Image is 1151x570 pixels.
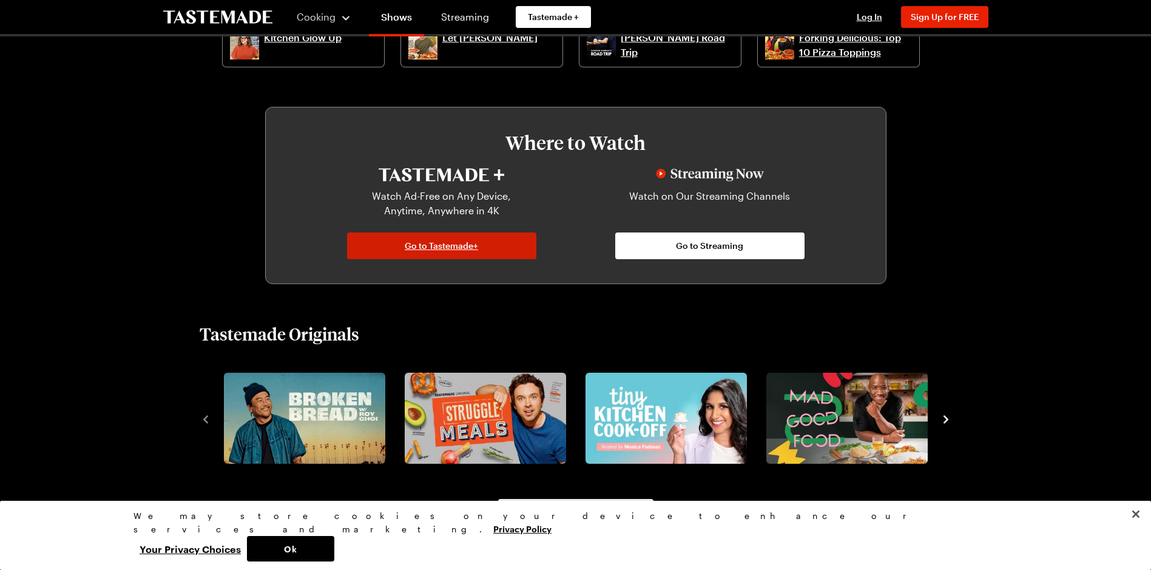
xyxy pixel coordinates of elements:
[940,411,952,426] button: navigate to next item
[133,536,247,562] button: Your Privacy Choices
[133,509,1007,562] div: Privacy
[799,30,912,59] a: Forking Delicious: Top 10 Pizza Toppings
[405,240,478,252] span: Go to Tastemade+
[498,499,653,526] a: View All Shows
[400,369,581,467] div: 2 / 8
[354,189,529,218] p: Watch Ad-Free on Any Device, Anytime, Anywhere in 4K
[302,132,849,154] h3: Where to Watch
[369,2,424,36] a: Shows
[442,30,555,59] a: Let [PERSON_NAME]
[163,10,272,24] a: To Tastemade Home Page
[583,373,744,464] a: Tiny Kitchen Cook-Off
[764,373,925,464] a: Mad Good Food
[857,12,882,22] span: Log In
[761,369,942,467] div: 4 / 8
[379,168,504,182] img: Tastemade+
[224,373,385,464] img: Broken Bread
[405,373,566,464] img: Struggle Meals
[133,509,1007,536] div: We may store cookies on your device to enhance our services and marketing.
[621,30,734,59] a: [PERSON_NAME] Road Trip
[845,11,894,23] button: Log In
[200,411,212,426] button: navigate to previous item
[493,523,552,534] a: More information about your privacy, opens in a new tab
[766,373,928,464] img: Mad Good Food
[1122,501,1149,528] button: Close
[656,168,764,182] img: Streaming
[528,11,579,23] span: Tastemade +
[586,373,747,464] img: Tiny Kitchen Cook-Off
[219,369,400,467] div: 1 / 8
[623,189,797,218] p: Watch on Our Streaming Channels
[676,240,743,252] span: Go to Streaming
[347,232,536,259] a: Go to Tastemade+
[402,373,564,464] a: Struggle Meals
[581,369,761,467] div: 3 / 8
[615,232,805,259] a: Go to Streaming
[911,12,979,22] span: Sign Up for FREE
[297,2,352,32] button: Cooking
[297,11,336,22] span: Cooking
[264,30,377,59] a: Kitchen Glow Up
[247,536,334,562] button: Ok
[200,323,359,345] h2: Tastemade Originals
[901,6,988,28] button: Sign Up for FREE
[221,373,383,464] a: Broken Bread
[516,6,591,28] a: Tastemade +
